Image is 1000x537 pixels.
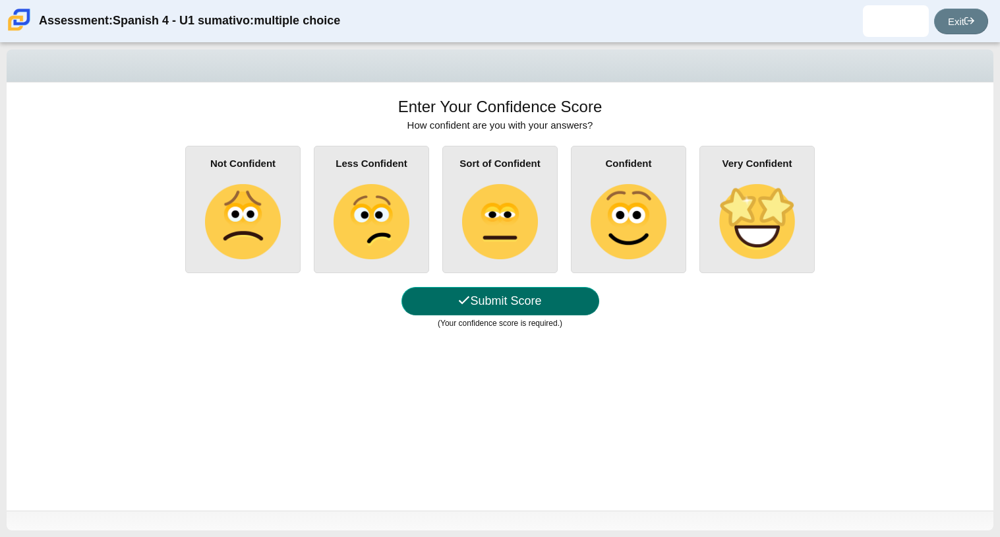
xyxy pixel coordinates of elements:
thspan: Assessment: [39,13,113,29]
a: Exit [934,9,988,34]
img: confused-face.png [334,184,409,259]
thspan: multiple choice [254,13,340,29]
thspan: (Your confidence score is required. [438,319,560,328]
h1: Enter Your Confidence Score [398,96,603,118]
img: star-struck-face.png [719,184,794,259]
a: Carmen School of Science & Technology [5,24,33,36]
thspan: Spanish 4 - U1 sumativo: [113,13,254,29]
b: Confident [606,158,652,169]
b: Very Confident [722,158,792,169]
thspan: Exit [948,16,964,27]
img: evelyn.montes.BMGHM7 [885,11,906,32]
b: Not Confident [210,158,276,169]
span: How confident are you with your answers? [407,119,593,131]
button: Submit Score [401,287,599,315]
thspan: ) [560,319,562,328]
img: slightly-frowning-face.png [205,184,280,259]
b: Sort of Confident [459,158,540,169]
img: slightly-smiling-face.png [591,184,666,259]
b: Less Confident [336,158,407,169]
img: neutral-face.png [462,184,537,259]
img: Carmen School of Science & Technology [5,6,33,34]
